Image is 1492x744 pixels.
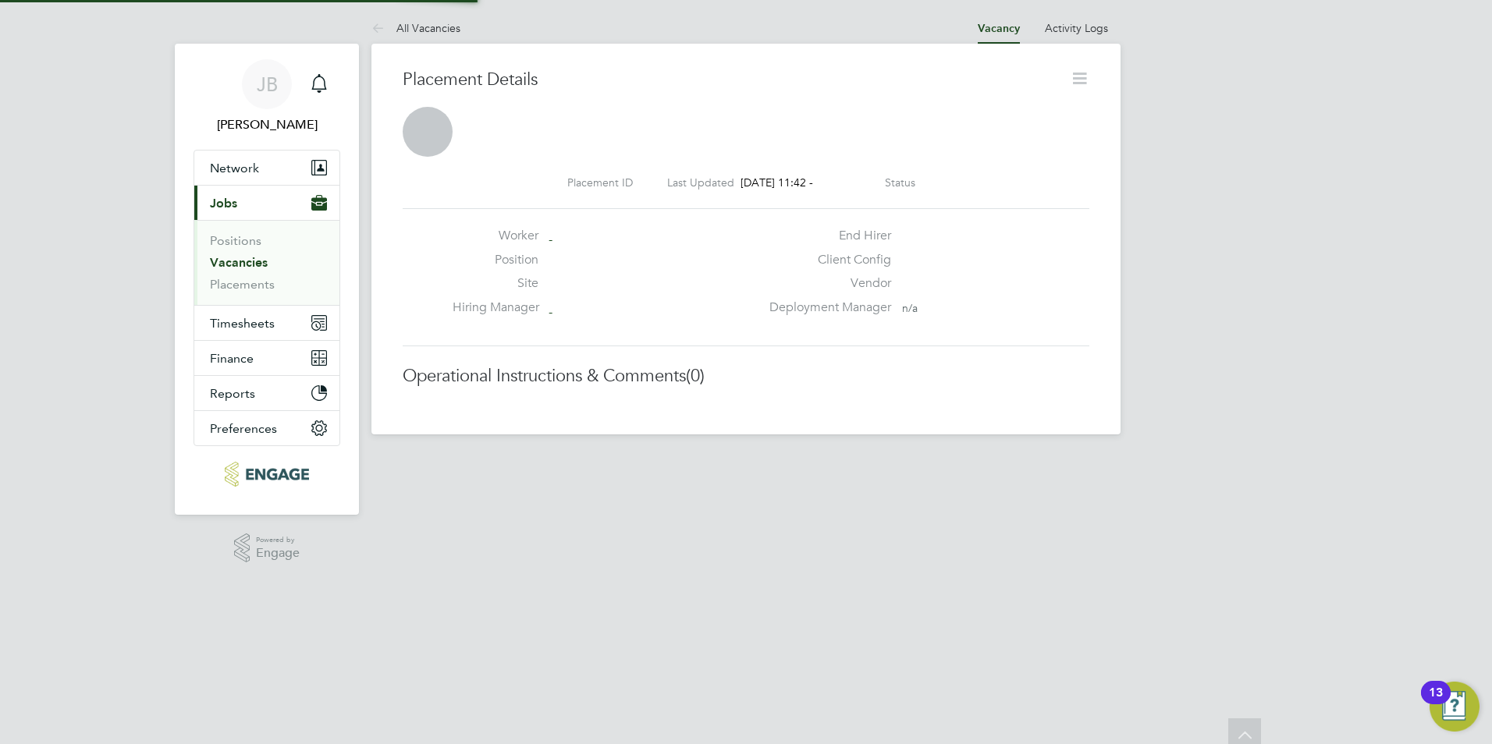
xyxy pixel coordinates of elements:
span: Jobs [210,196,237,211]
span: Finance [210,351,254,366]
h3: Operational Instructions & Comments [403,365,1089,388]
a: Activity Logs [1045,21,1108,35]
button: Preferences [194,411,339,445]
a: Positions [210,233,261,248]
span: JB [257,74,278,94]
nav: Main navigation [175,44,359,515]
h3: Placement Details [403,69,1058,91]
span: (0) [686,365,705,386]
label: End Hirer [760,228,891,244]
label: Placement ID [567,175,633,190]
a: All Vacancies [371,21,460,35]
span: Engage [256,547,300,560]
span: Powered by [256,533,300,547]
a: Vacancy [978,22,1020,35]
button: Jobs [194,186,339,220]
span: Preferences [210,421,277,436]
label: Vendor [760,275,891,292]
a: JB[PERSON_NAME] [194,59,340,134]
span: n/a [902,301,918,315]
label: Status [885,175,915,190]
label: Last Updated [667,175,734,190]
a: Vacancies [210,255,268,270]
button: Network [194,151,339,185]
div: 13 [1429,693,1443,713]
label: Hiring Manager [453,299,538,316]
label: Worker [453,228,538,244]
label: Deployment Manager [760,299,891,316]
label: Client Config [760,252,891,268]
label: Position [453,252,538,268]
button: Open Resource Center, 13 new notifications [1430,682,1480,732]
img: huntereducation-logo-retina.png [225,462,308,487]
span: Network [210,161,259,175]
span: Timesheets [210,316,275,331]
span: [DATE] 11:42 - [741,175,813,190]
a: Go to home page [194,462,340,487]
div: Jobs [194,220,339,305]
a: Powered byEngage [234,533,300,563]
button: Finance [194,341,339,375]
label: Site [453,275,538,292]
button: Reports [194,376,339,410]
span: Jack Baron [194,115,340,134]
button: Timesheets [194,306,339,340]
span: Reports [210,386,255,401]
a: Placements [210,277,275,292]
